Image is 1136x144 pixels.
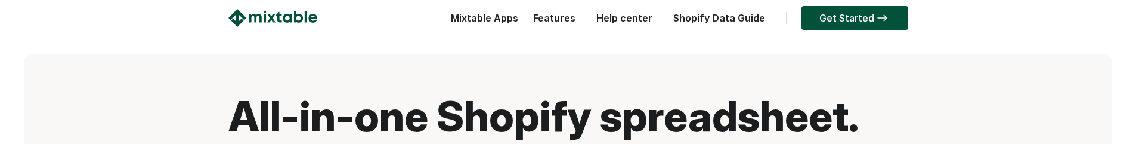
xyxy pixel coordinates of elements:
img: arrow-right.svg [874,14,890,22]
a: Get Started [801,6,908,30]
a: Features [527,12,581,24]
a: Shopify Data Guide [667,12,771,24]
img: Mixtable logo [228,9,317,27]
div: Mixtable Apps [445,9,518,33]
a: Help center [590,12,658,24]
